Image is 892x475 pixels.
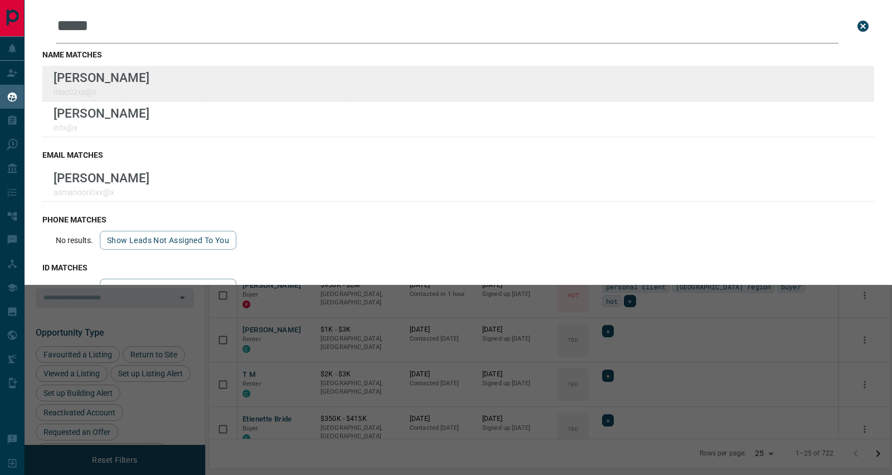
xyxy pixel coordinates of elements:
[42,263,874,272] h3: id matches
[54,188,149,197] p: asmanoori0xx@x
[100,279,236,298] button: show leads not assigned to you
[42,50,874,59] h3: name matches
[42,215,874,224] h3: phone matches
[56,284,93,293] p: No results.
[54,70,149,85] p: [PERSON_NAME]
[54,123,149,132] p: infx@x
[54,88,149,96] p: moc02xx@x
[100,231,236,250] button: show leads not assigned to you
[852,15,874,37] button: close search bar
[42,151,874,159] h3: email matches
[54,106,149,120] p: [PERSON_NAME]
[54,171,149,185] p: [PERSON_NAME]
[56,236,93,245] p: No results.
